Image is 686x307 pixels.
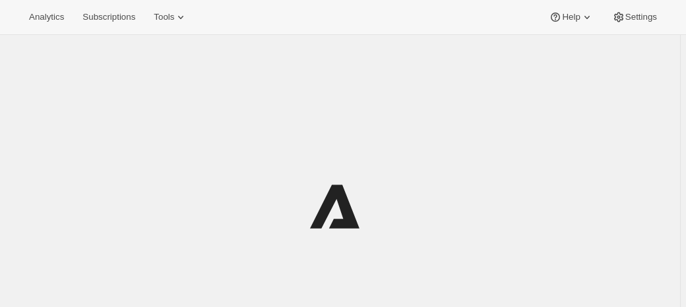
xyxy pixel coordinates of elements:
span: Analytics [29,12,64,22]
span: Tools [154,12,174,22]
button: Settings [604,8,665,26]
button: Analytics [21,8,72,26]
button: Tools [146,8,195,26]
button: Help [541,8,601,26]
span: Help [562,12,580,22]
span: Subscriptions [82,12,135,22]
span: Settings [625,12,657,22]
button: Subscriptions [75,8,143,26]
